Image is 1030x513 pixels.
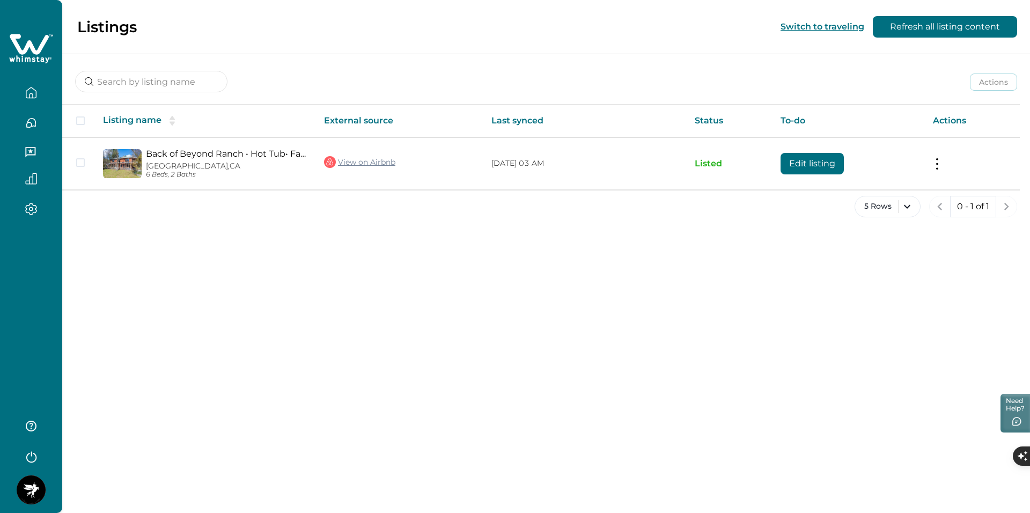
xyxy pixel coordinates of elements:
th: External source [315,105,483,137]
button: sorting [161,115,183,126]
button: Actions [970,74,1017,91]
p: [DATE] 03 AM [491,158,677,169]
th: Status [686,105,772,137]
input: Search by listing name [75,71,227,92]
button: 5 Rows [855,196,921,217]
button: Switch to traveling [781,21,864,32]
p: Listed [695,158,764,169]
th: Listing name [94,105,315,137]
button: previous page [929,196,951,217]
a: View on Airbnb [324,155,395,169]
a: Back of Beyond Ranch • Hot Tub• Family Fun+QR Game [146,149,307,159]
img: Whimstay Host [17,475,46,504]
button: Edit listing [781,153,844,174]
p: [GEOGRAPHIC_DATA], CA [146,162,307,171]
p: 6 Beds, 2 Baths [146,171,307,179]
button: Refresh all listing content [873,16,1017,38]
img: propertyImage_Back of Beyond Ranch • Hot Tub• Family Fun+QR Game [103,149,142,178]
p: Listings [77,18,137,36]
button: next page [996,196,1017,217]
th: Actions [924,105,1020,137]
th: To-do [772,105,924,137]
button: 0 - 1 of 1 [950,196,996,217]
th: Last synced [483,105,686,137]
p: 0 - 1 of 1 [957,201,989,212]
